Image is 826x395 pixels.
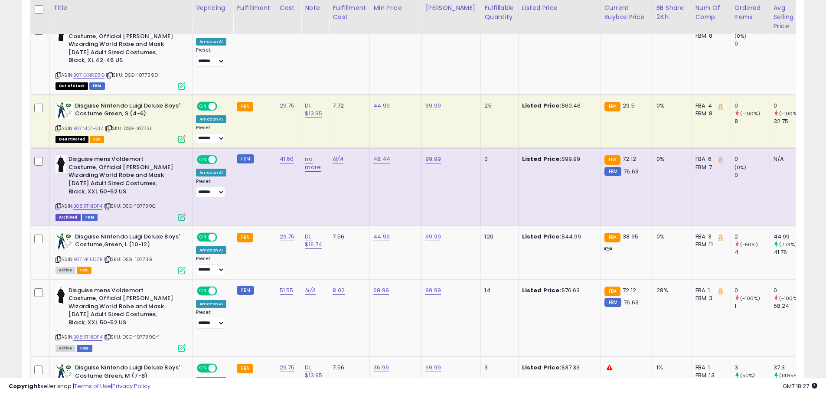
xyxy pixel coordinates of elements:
[604,102,620,111] small: FBA
[522,364,594,372] div: $37.33
[104,333,160,340] span: | SKU: DSG-107739C-1
[216,365,230,372] span: OFF
[522,287,594,294] div: $76.63
[484,287,511,294] div: 14
[656,233,685,241] div: 0%
[56,214,81,221] span: Listings that have been deleted from Seller Central
[196,115,226,123] div: Amazon AI
[73,202,102,210] a: B083TN1DF4
[196,169,226,176] div: Amazon AI
[216,287,230,294] span: OFF
[740,295,760,302] small: (-100%)
[73,125,104,132] a: B07NDZHZ1Z
[735,302,770,310] div: 1
[735,364,770,372] div: 3
[695,364,724,372] div: FBA: 1
[69,287,174,329] b: Disguise mens Voldemort Costume, Official [PERSON_NAME] Wizarding World Robe and Mask [DATE] Adul...
[604,3,649,22] div: Current Buybox Price
[216,102,230,110] span: OFF
[56,102,73,119] img: 41QP6EattmL._SL40_.jpg
[740,110,760,117] small: (-100%)
[735,33,747,39] small: (0%)
[198,102,209,110] span: ON
[9,382,150,391] div: seller snap | |
[774,364,809,372] div: 37.3
[779,241,797,248] small: (7.73%)
[373,3,418,13] div: Min Price
[280,3,298,13] div: Cost
[196,246,226,254] div: Amazon AI
[623,286,636,294] span: 72.12
[73,333,102,341] a: B083TN1DF4
[333,286,345,295] a: 8.02
[774,118,809,125] div: 32.75
[56,155,66,173] img: 31fwERqbmSL._SL40_.jpg
[373,286,389,295] a: 69.99
[56,102,186,142] div: ASIN:
[198,365,209,372] span: ON
[198,233,209,241] span: ON
[695,155,724,163] div: FBA: 6
[196,179,226,198] div: Preset:
[237,286,254,295] small: FBM
[196,256,226,275] div: Preset:
[9,382,40,390] strong: Copyright
[280,232,295,241] a: 29.75
[522,232,562,241] b: Listed Price:
[522,233,594,241] div: $44.99
[484,233,511,241] div: 120
[425,155,441,163] a: 99.99
[56,267,75,274] span: All listings currently available for purchase on Amazon
[604,155,620,165] small: FBA
[69,155,174,198] b: Disguise mens Voldemort Costume, Official [PERSON_NAME] Wizarding World Robe and Mask [DATE] Adul...
[74,382,111,390] a: Terms of Use
[305,155,321,171] a: no more
[695,102,724,110] div: FBA: 4
[77,345,92,352] span: FBM
[56,287,66,304] img: 31fwERqbmSL._SL40_.jpg
[196,38,226,46] div: Amazon AI
[522,286,562,294] b: Listed Price:
[333,102,363,110] div: 7.72
[735,171,770,179] div: 0
[774,233,809,241] div: 44.99
[53,3,189,13] div: Title
[104,202,156,209] span: | SKU: DSG-107739C
[237,154,254,163] small: FBM
[623,155,636,163] span: 72.12
[604,287,620,296] small: FBA
[774,302,809,310] div: 68.24
[656,155,685,163] div: 0%
[89,82,105,90] span: FBM
[695,110,724,118] div: FBM: 8
[73,256,102,263] a: B07NF15DZB
[56,24,186,88] div: ASIN:
[695,32,724,40] div: FBM: 8
[305,363,322,380] a: DI; $13.95
[779,295,799,302] small: (-100%)
[305,232,322,249] a: DI; $16.74
[484,3,514,22] div: Fulfillable Quantity
[56,287,186,351] div: ASIN:
[216,233,230,241] span: OFF
[484,155,511,163] div: 0
[56,233,186,273] div: ASIN:
[484,364,511,372] div: 3
[425,286,441,295] a: 99.99
[656,287,685,294] div: 28%
[425,363,441,372] a: 69.99
[198,156,209,163] span: ON
[522,101,562,110] b: Listed Price:
[196,300,226,308] div: Amazon AI
[216,156,230,163] span: OFF
[198,287,209,294] span: ON
[333,233,363,241] div: 7.56
[740,241,758,248] small: (-50%)
[695,3,727,22] div: Num of Comp.
[735,155,770,163] div: 0
[82,214,98,221] span: FBM
[106,72,158,78] span: | SKU: DSG-107739D
[373,101,390,110] a: 44.99
[237,364,253,373] small: FBA
[522,3,597,13] div: Listed Price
